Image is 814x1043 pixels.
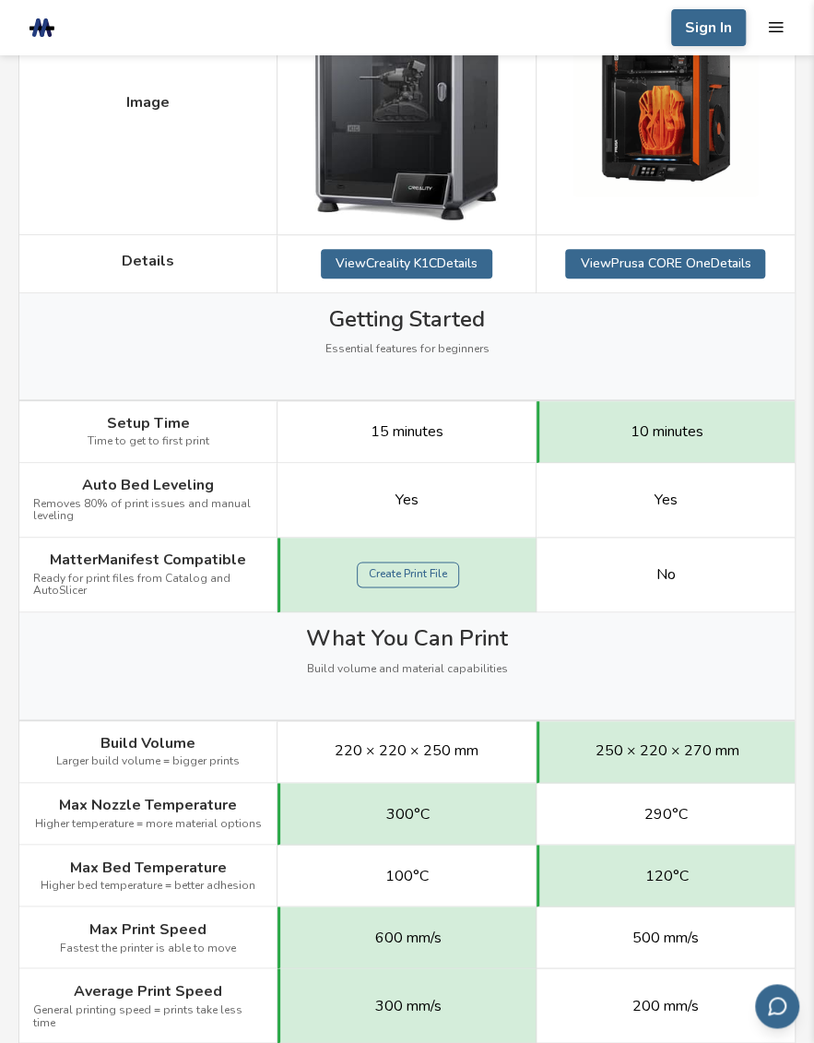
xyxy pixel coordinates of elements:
span: MatterManifest Compatible [50,551,246,568]
span: Average Print Speed [74,982,222,999]
span: Essential features for beginners [325,343,490,356]
span: Max Bed Temperature [70,859,227,875]
span: 220 × 220 × 250 mm [335,742,478,759]
span: Removes 80% of print issues and manual leveling [33,498,263,524]
span: Max Print Speed [89,920,206,937]
span: Higher temperature = more material options [35,817,262,830]
span: 250 × 220 × 270 mm [595,742,738,759]
span: Setup Time [107,415,190,432]
span: 100°C [384,867,428,883]
span: Fastest the printer is able to move [60,942,236,954]
span: Higher bed temperature = better adhesion [41,879,255,892]
span: Build Volume [100,735,195,752]
span: 120°C [645,867,689,883]
span: Details [122,253,174,269]
a: Create Print File [357,562,459,587]
a: ViewPrusa CORE OneDetails [565,249,765,279]
span: 15 minutes [370,423,442,440]
span: Auto Bed Leveling [82,477,214,493]
span: Max Nozzle Temperature [59,797,237,813]
span: 290°C [643,805,687,822]
button: Send feedback via email [755,984,799,1028]
span: General printing speed = prints take less time [33,1003,263,1029]
span: Build volume and material capabilities [307,663,508,676]
span: 300°C [386,805,430,822]
span: What You Can Print [306,626,508,652]
span: Image [126,94,170,111]
span: No [655,566,675,583]
span: Getting Started [329,307,485,333]
span: Yes [395,492,418,508]
img: Prusa CORE One [573,12,758,196]
button: Sign In [671,9,746,46]
span: 300 mm/s [374,997,441,1013]
a: ViewCreality K1CDetails [321,249,492,279]
span: Time to get to first print [88,435,209,448]
span: Ready for print files from Catalog and AutoSlicer [33,573,263,599]
span: Yes [654,492,677,508]
span: Larger build volume = bigger prints [56,755,240,768]
span: 600 mm/s [374,929,441,945]
span: 500 mm/s [632,929,699,945]
span: 200 mm/s [632,997,699,1013]
button: mobile navigation menu [767,18,785,36]
span: 10 minutes [631,423,703,440]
